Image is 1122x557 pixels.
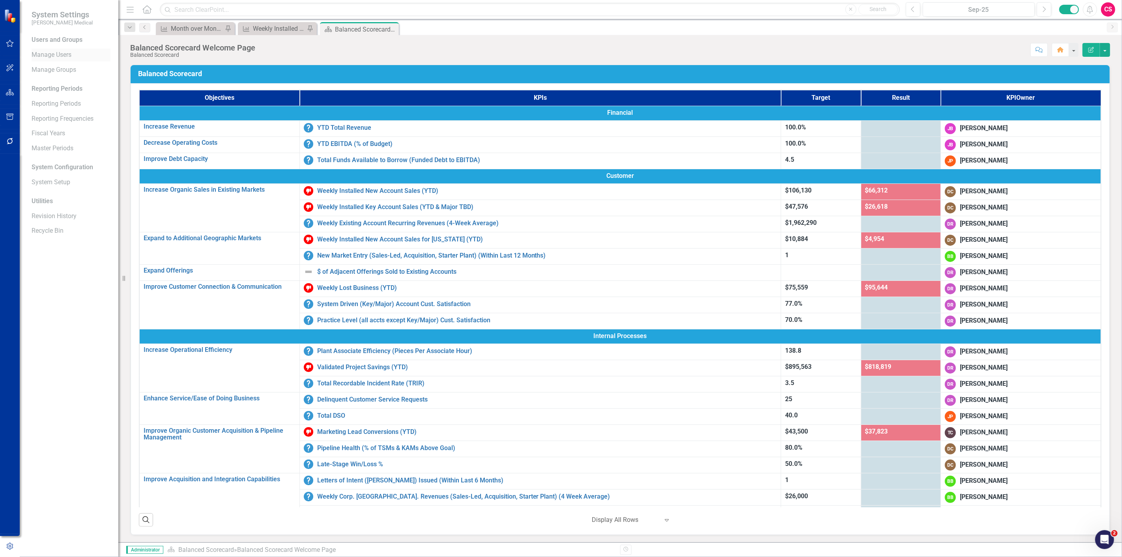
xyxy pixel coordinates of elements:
div: Users and Groups [32,36,110,45]
span: $47,576 [785,203,808,210]
img: No Information [304,460,313,469]
td: Double-Click to Edit Right Click for Context Menu [299,376,781,392]
td: Double-Click to Edit Right Click for Context Menu [299,264,781,280]
span: $26,000 [785,492,808,500]
td: Double-Click to Edit Right Click for Context Menu [139,280,299,329]
td: Double-Click to Edit [941,505,1101,521]
td: Double-Click to Edit Right Click for Context Menu [299,153,781,169]
div: DC [945,235,956,246]
a: Increase Revenue [144,123,295,130]
div: JP [945,411,956,422]
td: Double-Click to Edit Right Click for Context Menu [299,200,781,216]
a: Total Recordable Incident Rate (TRIR) [317,380,777,387]
a: Practice Level (all accts except Key/Major) Cust. Satisfaction [317,317,777,324]
span: System Settings [32,10,93,19]
span: $4,954 [865,235,885,243]
a: Recycle Bin [32,226,110,236]
a: Letters of Intent ([PERSON_NAME]) Issued (Within Last 6 Months) [317,477,777,484]
div: DC [945,443,956,454]
a: Improve Debt Capacity [144,155,295,163]
div: Month over Month Improvement [171,24,223,34]
div: Sep-25 [926,5,1032,15]
span: 25 [785,395,792,403]
td: Double-Click to Edit [941,248,1101,264]
td: Double-Click to Edit Right Click for Context Menu [299,183,781,200]
a: Weekly Lost Business (YTD) [317,284,777,292]
a: Reporting Periods [32,99,110,108]
img: No Information [304,476,313,485]
img: No Information [304,316,313,325]
a: Late-Stage Win/Loss % [317,461,777,468]
td: Double-Click to Edit [941,136,1101,153]
div: » [167,546,614,555]
div: [PERSON_NAME] [960,284,1008,293]
td: Double-Click to Edit [941,200,1101,216]
td: Double-Click to Edit [941,232,1101,248]
span: $895,563 [785,363,812,370]
div: [PERSON_NAME] [960,203,1008,212]
td: Double-Click to Edit Right Click for Context Menu [299,392,781,408]
div: BB [945,492,956,503]
td: Double-Click to Edit Right Click for Context Menu [299,441,781,457]
div: BB [945,251,956,262]
span: 100.0% [785,140,806,147]
img: No Information [304,123,313,133]
a: Manage Groups [32,65,110,75]
input: Search ClearPoint... [160,3,900,17]
td: Double-Click to Edit Right Click for Context Menu [299,408,781,424]
div: [PERSON_NAME] [960,140,1008,149]
div: [PERSON_NAME] [960,396,1008,405]
a: Improve Acquisition and Integration Capabilities [144,476,295,483]
span: 40.0 [785,411,798,419]
div: [PERSON_NAME] [960,124,1008,133]
td: Double-Click to Edit [941,489,1101,505]
div: [PERSON_NAME] [960,268,1008,277]
a: Revision History [32,212,110,221]
span: Search [870,6,886,12]
td: Double-Click to Edit Right Click for Context Menu [139,392,299,424]
span: $106,130 [785,187,812,194]
iframe: Intercom live chat [1095,530,1114,549]
div: [PERSON_NAME] [960,156,1008,165]
a: Delinquent Customer Service Requests [317,396,777,403]
a: System Driven (Key/Major) Account Cust. Satisfaction [317,301,777,308]
td: Double-Click to Edit Right Click for Context Menu [299,248,781,264]
img: ClearPoint Strategy [3,8,18,23]
small: [PERSON_NAME] Medical [32,19,93,26]
span: $66,312 [865,187,888,194]
td: Double-Click to Edit Right Click for Context Menu [299,489,781,505]
img: No Information [304,139,313,149]
span: 77.0% [785,300,802,307]
td: Double-Click to Edit [941,120,1101,136]
a: Expand to Additional Geographic Markets [144,235,295,242]
div: [PERSON_NAME] [960,252,1008,261]
td: Double-Click to Edit Right Click for Context Menu [299,505,781,521]
span: 1 [785,476,789,484]
td: Double-Click to Edit [941,441,1101,457]
div: [PERSON_NAME] [960,363,1008,372]
span: Customer [144,172,1097,181]
div: CS [1101,2,1115,17]
img: Below Target [304,363,313,372]
a: Increase Organic Sales in Existing Markets [144,186,295,193]
div: DR [945,363,956,374]
a: Weekly Corp. [GEOGRAPHIC_DATA]. Revenues (Sales-Led, Acquisition, Starter Plant) (4 Week Average) [317,493,777,500]
img: Below Target [304,283,313,293]
a: Expand Offerings [144,267,295,274]
img: No Information [304,443,313,453]
a: Improve Organic Customer Acquisition & Pipeline Management [144,427,295,441]
a: Weekly Installed New Account Sales for [US_STATE] (YTD) [317,236,777,243]
div: DR [945,316,956,327]
div: DR [945,395,956,406]
span: 2 [1111,530,1118,536]
div: [PERSON_NAME] [960,300,1008,309]
a: Weekly Installed New Account Sales (YTD) [317,187,777,194]
div: [PERSON_NAME] [960,236,1008,245]
td: Double-Click to Edit [941,424,1101,441]
img: Below Target [304,427,313,437]
div: DR [945,299,956,310]
td: Double-Click to Edit [941,313,1101,329]
td: Double-Click to Edit Right Click for Context Menu [139,344,299,392]
span: 3.5 [785,379,794,387]
td: Double-Click to Edit Right Click for Context Menu [299,473,781,489]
